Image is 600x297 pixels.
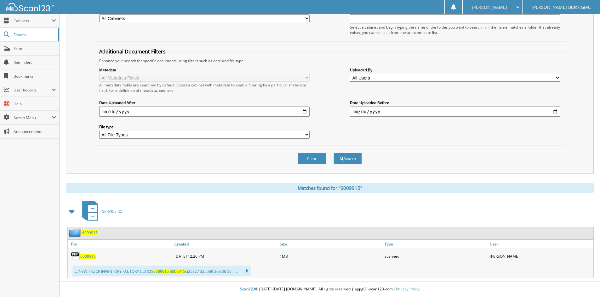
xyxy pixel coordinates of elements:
div: [DATE] 12:26 PM [173,250,278,262]
span: Bookmarks [14,74,56,79]
span: Scan123 [240,286,255,292]
div: [PERSON_NAME] [488,250,593,262]
a: Type [383,240,488,248]
a: User [488,240,593,248]
input: end [350,107,560,117]
a: Created [173,240,278,248]
div: Matches found for "6009915" [66,183,594,193]
button: Clear [298,153,326,164]
label: Uploaded By [350,67,560,73]
span: [PERSON_NAME] Buick GMC [532,5,591,9]
span: Search [14,32,55,37]
div: ... NEW TRUCK INVENTORY FACTORY CLAIMS G25327 325569 203.36 50 ...... [72,266,251,276]
label: Date Uploaded Before [350,100,560,105]
div: All metadata fields are searched by default. Select a cabinet with metadata to enable filtering b... [99,82,310,93]
label: Date Uploaded After [99,100,310,105]
span: SERVICE RO [102,209,123,214]
div: scanned [383,250,488,262]
a: Size [278,240,383,248]
span: Announcements [14,129,56,134]
label: Metadata [99,67,310,73]
span: Scan [14,46,56,51]
iframe: Chat Widget [569,267,600,297]
img: folder2.png [69,229,82,237]
div: 1MB [278,250,383,262]
img: scan123-logo-white.svg [6,3,54,11]
span: Reminders [14,60,56,65]
label: File type [99,124,310,129]
div: Select a cabinet and begin typing the name of the folder you want to search in. If the name match... [350,25,560,35]
a: SERVICE RO [78,199,123,224]
span: User Reports [14,87,52,93]
input: start [99,107,310,117]
span: Admin Menu [14,115,52,120]
span: Help [14,101,56,107]
a: here [165,88,174,93]
legend: Additional Document Filters [96,48,169,55]
a: 6009915 [80,254,96,259]
div: © [DATE]-[DATE] [DOMAIN_NAME]. All rights reserved | appg01-scan123-com | [60,282,600,297]
img: PDF.png [71,251,80,261]
div: Enhance your search for specific documents using filters such as date and file type. [96,58,563,63]
span: 6009915 [170,269,185,274]
span: [PERSON_NAME] [472,5,507,9]
a: Privacy Policy [396,286,420,292]
span: Cabinets [14,18,52,24]
span: 6009915 [153,269,169,274]
a: File [68,240,173,248]
a: 6009915 [82,230,98,235]
button: Search [334,153,362,164]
